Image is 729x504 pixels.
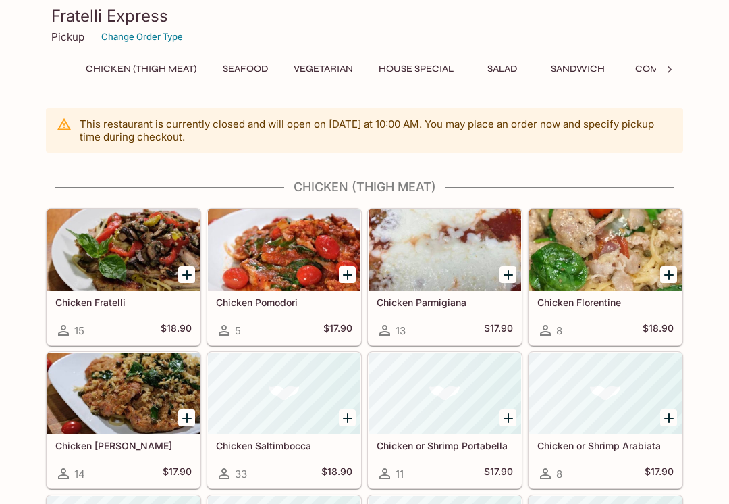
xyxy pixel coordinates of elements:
[47,209,200,345] a: Chicken Fratelli15$18.90
[369,209,521,291] div: Chicken Parmigiana
[161,322,192,338] h5: $18.90
[323,322,352,338] h5: $17.90
[216,297,352,308] h5: Chicken Pomodori
[215,59,275,78] button: Seafood
[80,118,672,143] p: This restaurant is currently closed and will open on [DATE] at 10:00 AM . You may place an order ...
[55,297,192,308] h5: Chicken Fratelli
[163,465,192,482] h5: $17.90
[371,59,461,78] button: House Special
[47,352,200,488] a: Chicken [PERSON_NAME]14$17.90
[178,409,195,426] button: Add Chicken Basilio
[46,180,683,195] h4: Chicken (Thigh Meat)
[472,59,533,78] button: Salad
[537,440,674,451] h5: Chicken or Shrimp Arabiata
[396,468,404,480] span: 11
[543,59,612,78] button: Sandwich
[95,26,189,47] button: Change Order Type
[377,440,513,451] h5: Chicken or Shrimp Portabella
[207,352,361,488] a: Chicken Saltimbocca33$18.90
[369,353,521,434] div: Chicken or Shrimp Portabella
[235,468,247,480] span: 33
[645,465,674,482] h5: $17.90
[178,266,195,283] button: Add Chicken Fratelli
[368,352,522,488] a: Chicken or Shrimp Portabella11$17.90
[623,59,684,78] button: Combo
[216,440,352,451] h5: Chicken Saltimbocca
[74,324,84,337] span: 15
[484,465,513,482] h5: $17.90
[339,409,356,426] button: Add Chicken Saltimbocca
[55,440,192,451] h5: Chicken [PERSON_NAME]
[208,353,360,434] div: Chicken Saltimbocca
[47,209,200,291] div: Chicken Fratelli
[500,266,516,283] button: Add Chicken Parmigiana
[556,324,562,337] span: 8
[537,297,674,308] h5: Chicken Florentine
[47,353,200,434] div: Chicken Basilio
[377,297,513,308] h5: Chicken Parmigiana
[235,324,241,337] span: 5
[529,353,682,434] div: Chicken or Shrimp Arabiata
[500,409,516,426] button: Add Chicken or Shrimp Portabella
[643,322,674,338] h5: $18.90
[529,352,682,488] a: Chicken or Shrimp Arabiata8$17.90
[78,59,204,78] button: Chicken (Thigh Meat)
[321,465,352,482] h5: $18.90
[660,409,677,426] button: Add Chicken or Shrimp Arabiata
[368,209,522,345] a: Chicken Parmigiana13$17.90
[529,209,682,291] div: Chicken Florentine
[208,209,360,291] div: Chicken Pomodori
[74,468,85,480] span: 14
[207,209,361,345] a: Chicken Pomodori5$17.90
[396,324,406,337] span: 13
[339,266,356,283] button: Add Chicken Pomodori
[529,209,682,345] a: Chicken Florentine8$18.90
[51,30,84,43] p: Pickup
[556,468,562,480] span: 8
[286,59,360,78] button: Vegetarian
[51,5,678,26] h3: Fratelli Express
[484,322,513,338] h5: $17.90
[660,266,677,283] button: Add Chicken Florentine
